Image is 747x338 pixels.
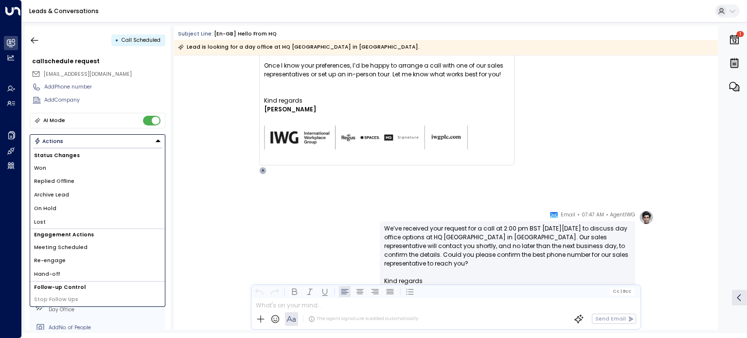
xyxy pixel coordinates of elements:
[264,105,316,114] span: [PERSON_NAME]
[34,244,88,251] span: Meeting Scheduled
[577,210,580,220] span: •
[178,30,213,37] span: Subject Line:
[214,30,277,38] div: [en-GB] Hello from HQ
[34,218,46,226] span: Lost
[44,83,165,91] div: AddPhone number
[726,29,743,51] button: 1
[34,191,69,199] span: Archive Lead
[268,285,280,297] button: Redo
[259,167,267,175] div: A
[29,7,99,15] a: Leads & Conversations
[582,210,604,220] span: 07:47 AM
[384,224,631,277] p: We’ve received your request for a call at 2:00 pm BST [DATE][DATE] to discuss day office options ...
[30,150,165,161] h1: Status Changes
[613,289,631,294] span: Cc Bcc
[178,42,420,52] div: Lead is looking for a day office at HQ [GEOGRAPHIC_DATA] in [GEOGRAPHIC_DATA].
[610,288,634,295] button: Cc|Bcc
[606,210,608,220] span: •
[384,277,423,285] span: Kind regards
[122,36,160,44] span: Call Scheduled
[30,134,165,148] button: Actions
[34,270,60,278] span: Hand-off
[34,257,66,265] span: Re-engage
[34,138,64,144] div: Actions
[43,116,65,125] div: AI Mode
[30,229,165,240] h1: Engagement Actions
[639,210,654,225] img: profile-logo.png
[115,34,119,47] div: •
[610,210,635,220] span: AgentIWG
[308,316,418,322] div: The agent signature is added automatically
[264,125,468,150] img: AIorK4zU2Kz5WUNqa9ifSKC9jFH1hjwenjvh85X70KBOPduETvkeZu4OqG8oPuqbwvp3xfXcMQJCRtwYb-SG
[34,296,78,303] span: Stop Follow Ups
[253,285,265,297] button: Undo
[49,306,162,314] div: Day Office
[44,96,165,104] div: AddCompany
[34,205,56,213] span: On Hold
[44,71,132,78] span: callschedule78@yahoo.com
[34,178,74,185] span: Replied Offline
[34,164,46,172] span: Won
[49,324,162,332] div: AddNo. of People
[561,210,575,220] span: Email
[30,282,165,293] h1: Follow-up Control
[264,96,302,105] span: Kind regards
[737,31,744,37] span: 1
[30,134,165,148] div: Button group with a nested menu
[44,71,132,78] span: [EMAIL_ADDRESS][DOMAIN_NAME]
[32,57,165,66] div: callschedule request
[620,289,622,294] span: |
